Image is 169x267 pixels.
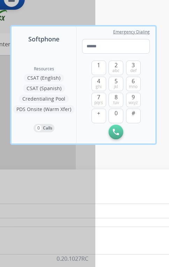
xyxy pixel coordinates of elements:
[132,61,135,69] span: 3
[109,77,123,91] button: 5jkl
[114,84,118,89] span: jkl
[113,100,119,105] span: tuv
[126,109,141,123] button: #
[24,74,64,82] button: CSAT (English)
[19,95,69,103] button: Credentialing Pool
[115,109,118,117] span: 0
[43,125,52,131] p: Calls
[97,109,100,117] span: +
[97,61,100,69] span: 1
[115,61,118,69] span: 2
[112,68,119,73] span: abc
[109,93,123,107] button: 8tuv
[94,100,103,105] span: pqrs
[13,105,75,113] button: PDS Onsite (Warm Xfer)
[109,61,123,75] button: 2abc
[115,77,118,85] span: 5
[128,100,138,105] span: wxyz
[132,109,135,117] span: #
[130,68,137,73] span: def
[57,254,88,263] p: 0.20.1027RC
[91,61,106,75] button: 1
[126,61,141,75] button: 3def
[109,109,123,123] button: 0
[91,93,106,107] button: 7pqrs
[34,124,54,132] button: 0Calls
[34,66,54,72] span: Resources
[129,84,138,89] span: mno
[132,77,135,85] span: 6
[28,34,59,44] span: Softphone
[97,93,100,101] span: 7
[91,77,106,91] button: 4ghi
[126,77,141,91] button: 6mno
[96,84,102,89] span: ghi
[91,109,106,123] button: +
[113,129,119,135] img: call-button
[113,29,150,35] span: Emergency Dialing
[23,84,65,93] button: CSAT (Spanish)
[36,125,42,131] p: 0
[97,77,100,85] span: 4
[115,93,118,101] span: 8
[132,93,135,101] span: 9
[126,93,141,107] button: 9wxyz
